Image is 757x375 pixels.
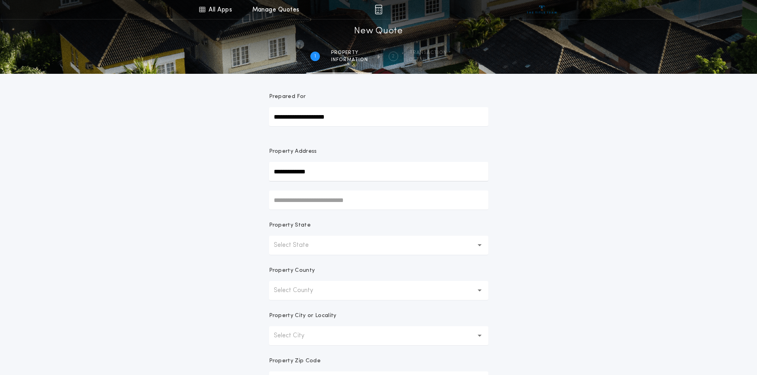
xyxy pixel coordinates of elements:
span: information [331,57,368,63]
img: img [375,5,382,14]
p: Property City or Locality [269,312,337,320]
button: Select State [269,236,488,255]
p: Property County [269,267,315,275]
h2: 1 [314,53,316,60]
p: Select City [274,331,317,340]
button: Select City [269,326,488,345]
span: Transaction [409,50,447,56]
p: Property State [269,221,311,229]
p: Property Zip Code [269,357,321,365]
p: Select County [274,286,326,295]
h1: New Quote [354,25,403,38]
p: Property Address [269,148,488,156]
span: Property [331,50,368,56]
button: Select County [269,281,488,300]
p: Prepared For [269,93,306,101]
input: Prepared For [269,107,488,126]
span: details [409,57,447,63]
h2: 2 [392,53,395,60]
p: Select State [274,240,321,250]
img: vs-icon [527,6,557,13]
